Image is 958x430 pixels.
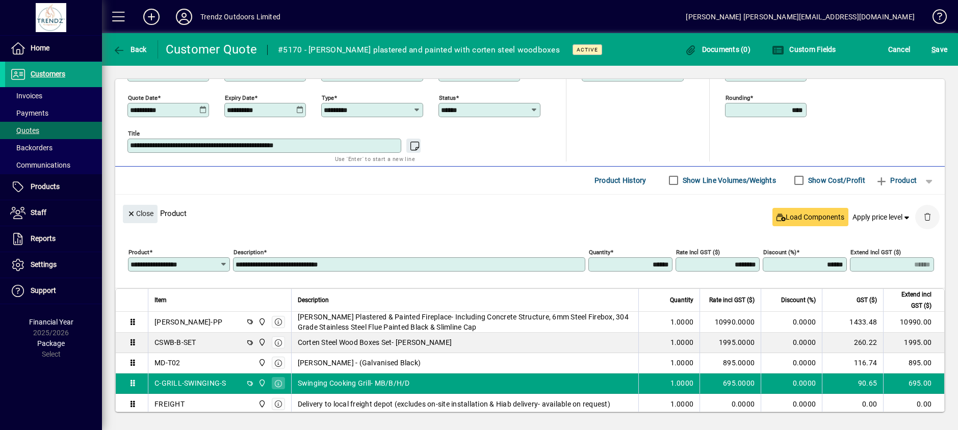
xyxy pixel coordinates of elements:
[5,174,102,200] a: Products
[127,205,153,222] span: Close
[883,353,944,373] td: 895.00
[298,312,633,332] span: [PERSON_NAME] Plastered & Painted Fireplace- Including Concrete Structure, 6mm Steel Firebox, 304...
[706,378,755,388] div: 695.0000
[31,260,57,268] span: Settings
[255,378,267,389] span: New Plymouth
[822,373,883,394] td: 90.65
[298,337,452,347] span: Corten Steel Wood Boxes Set- [PERSON_NAME]
[883,312,944,333] td: 10990.00
[870,171,922,190] button: Product
[10,144,53,152] span: Backorders
[10,109,48,117] span: Payments
[883,333,944,353] td: 1995.00
[31,286,56,294] span: Support
[822,333,883,353] td: 260.22
[883,373,944,394] td: 695.00
[31,182,60,191] span: Products
[5,278,102,304] a: Support
[589,248,610,255] mat-label: Quantity
[31,70,65,78] span: Customers
[886,40,913,59] button: Cancel
[681,175,776,185] label: Show Line Volumes/Weights
[706,358,755,368] div: 895.0000
[577,46,598,53] span: Active
[154,317,222,327] div: [PERSON_NAME]-PP
[29,318,73,326] span: Financial Year
[931,45,936,53] span: S
[31,234,56,243] span: Reports
[10,126,39,135] span: Quotes
[772,208,848,226] button: Load Components
[848,208,916,226] button: Apply price level
[10,92,42,100] span: Invoices
[915,212,940,221] app-page-header-button: Delete
[5,122,102,139] a: Quotes
[931,41,947,58] span: ave
[128,129,140,137] mat-label: Title
[154,399,185,409] div: FREIGHT
[5,36,102,61] a: Home
[852,212,912,223] span: Apply price level
[298,358,421,368] span: [PERSON_NAME] - (Galvanised Black)
[278,42,560,58] div: #5170 - [PERSON_NAME] plastered and painted with corten steel woodboxes
[875,172,917,189] span: Product
[772,45,836,53] span: Custom Fields
[776,212,844,223] span: Load Components
[670,378,694,388] span: 1.0000
[5,104,102,122] a: Payments
[676,248,720,255] mat-label: Rate incl GST ($)
[670,337,694,347] span: 1.0000
[154,294,167,306] span: Item
[5,87,102,104] a: Invoices
[706,317,755,327] div: 10990.0000
[128,94,158,101] mat-label: Quote date
[925,2,945,35] a: Knowledge Base
[726,94,750,101] mat-label: Rounding
[769,40,839,59] button: Custom Fields
[113,45,147,53] span: Back
[31,208,46,217] span: Staff
[709,294,755,306] span: Rate incl GST ($)
[234,248,264,255] mat-label: Description
[154,337,196,347] div: CSWB-B-SET
[781,294,816,306] span: Discount (%)
[37,339,65,347] span: Package
[298,378,410,388] span: Swinging Cooking Grill- MB/B/H/D
[706,399,755,409] div: 0.0000
[857,294,877,306] span: GST ($)
[10,161,70,169] span: Communications
[594,172,646,189] span: Product History
[806,175,865,185] label: Show Cost/Profit
[890,289,931,311] span: Extend incl GST ($)
[761,394,822,414] td: 0.0000
[670,294,693,306] span: Quantity
[682,40,753,59] button: Documents (0)
[822,353,883,373] td: 116.74
[822,394,883,414] td: 0.00
[822,312,883,333] td: 1433.48
[686,9,915,25] div: [PERSON_NAME] [PERSON_NAME][EMAIL_ADDRESS][DOMAIN_NAME]
[888,41,911,58] span: Cancel
[120,208,160,218] app-page-header-button: Close
[761,353,822,373] td: 0.0000
[439,94,456,101] mat-label: Status
[670,317,694,327] span: 1.0000
[915,205,940,229] button: Delete
[761,373,822,394] td: 0.0000
[850,248,901,255] mat-label: Extend incl GST ($)
[135,8,168,26] button: Add
[929,40,950,59] button: Save
[322,94,334,101] mat-label: Type
[5,252,102,278] a: Settings
[670,358,694,368] span: 1.0000
[883,394,944,414] td: 0.00
[761,312,822,333] td: 0.0000
[168,8,200,26] button: Profile
[255,357,267,368] span: New Plymouth
[706,337,755,347] div: 1995.0000
[123,205,158,223] button: Close
[200,9,280,25] div: Trendz Outdoors Limited
[255,337,267,348] span: New Plymouth
[763,248,796,255] mat-label: Discount (%)
[154,358,180,368] div: MD-T02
